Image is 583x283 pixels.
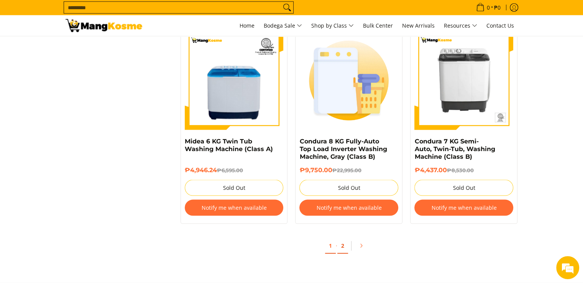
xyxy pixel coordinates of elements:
span: We're online! [44,90,106,167]
del: ₱22,995.00 [332,167,361,173]
div: Chat with us now [40,43,129,53]
button: Sold Out [414,180,513,196]
span: Shop by Class [311,21,354,31]
button: Sold Out [185,180,284,196]
span: Home [240,22,255,29]
a: Resources [440,15,481,36]
span: • [474,3,503,12]
a: 1 [325,238,336,254]
img: Condura 8 KG Fully-Auto Top Load Inverter Washing Machine, Gray (Class B) [299,31,398,130]
a: Condura 8 KG Fully-Auto Top Load Inverter Washing Machine, Gray (Class B) [299,138,387,160]
a: Condura 7 KG Semi-Auto, Twin-Tub, Washing Machine (Class B) [414,138,495,160]
a: Bodega Sale [260,15,306,36]
span: Bodega Sale [264,21,302,31]
span: 0 [486,5,491,10]
img: Washing Machines l Mang Kosme: Home Appliances Warehouse Sale Partner [66,19,142,32]
button: Notify me when available [414,200,513,216]
span: · [336,242,337,249]
a: New Arrivals [398,15,438,36]
ul: Pagination [177,235,522,260]
button: Notify me when available [185,200,284,216]
del: ₱8,530.00 [447,167,473,173]
h6: ₱4,946.24 [185,166,284,174]
button: Notify me when available [299,200,398,216]
button: Sold Out [299,180,398,196]
a: 2 [337,238,348,254]
img: Midea 6 KG Twin Tub Washing Machine (Class A) [185,31,284,130]
h6: ₱9,750.00 [299,166,398,174]
div: Minimize live chat window [126,4,144,22]
span: ₱0 [493,5,502,10]
a: Contact Us [483,15,518,36]
a: Bulk Center [359,15,397,36]
a: Shop by Class [307,15,358,36]
button: Search [281,2,293,13]
h6: ₱4,437.00 [414,166,513,174]
a: Home [236,15,258,36]
span: Bulk Center [363,22,393,29]
span: New Arrivals [402,22,435,29]
nav: Main Menu [150,15,518,36]
a: Midea 6 KG Twin Tub Washing Machine (Class A) [185,138,273,153]
img: condura-semi-automatic-7-kilos-twin-tub-washing-machine-front-view-mang-kosme [414,31,513,130]
span: Resources [444,21,477,31]
del: ₱6,595.00 [217,167,243,173]
textarea: Type your message and hit 'Enter' [4,196,146,222]
span: Contact Us [486,22,514,29]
